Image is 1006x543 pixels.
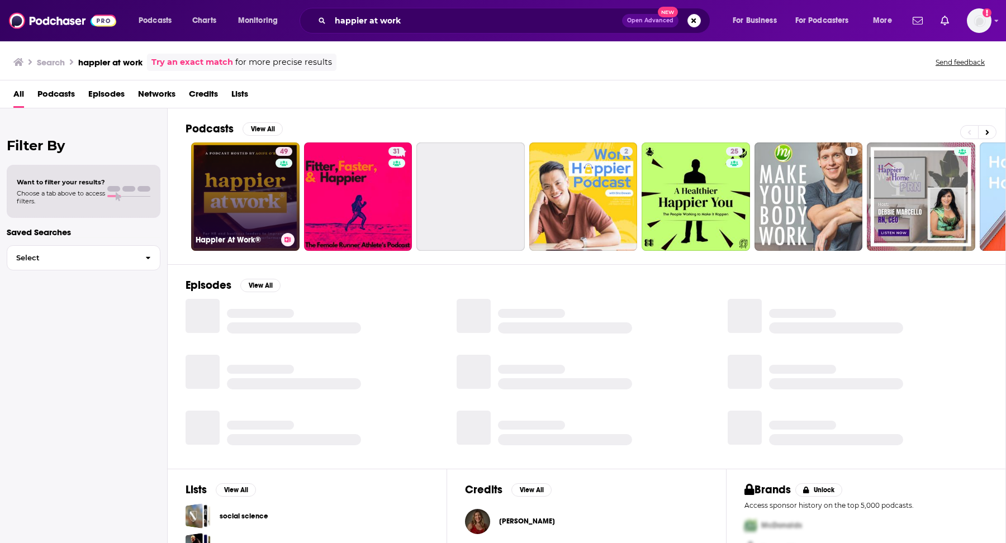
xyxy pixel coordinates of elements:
a: 49 [276,147,292,156]
span: For Business [733,13,777,28]
a: 1 [845,147,858,156]
h2: Episodes [186,278,231,292]
a: 2 [529,142,638,251]
h2: Lists [186,483,207,497]
a: 1 [754,142,863,251]
a: 49Happier At Work® [191,142,300,251]
img: First Pro Logo [740,514,761,537]
button: Aoife O'BrienAoife O'Brien [465,503,708,539]
a: PodcastsView All [186,122,283,136]
a: 25 [726,147,743,156]
button: View All [216,483,256,497]
button: open menu [788,12,865,30]
a: ListsView All [186,483,256,497]
button: Show profile menu [967,8,991,33]
a: Charts [185,12,223,30]
span: Select [7,254,136,261]
span: New [658,7,678,17]
div: Search podcasts, credits, & more... [310,8,721,34]
span: Want to filter your results? [17,178,105,186]
a: Try an exact match [151,56,233,69]
img: User Profile [967,8,991,33]
a: Credits [189,85,218,108]
button: Select [7,245,160,270]
img: Podchaser - Follow, Share and Rate Podcasts [9,10,116,31]
a: Podcasts [37,85,75,108]
a: All [13,85,24,108]
button: open menu [131,12,186,30]
a: social science [186,503,211,528]
input: Search podcasts, credits, & more... [330,12,622,30]
a: 2 [620,147,633,156]
h3: happier at work [78,57,143,68]
button: open menu [230,12,292,30]
span: Choose a tab above to access filters. [17,189,105,205]
a: Lists [231,85,248,108]
span: 49 [280,146,288,158]
a: 31 [304,142,412,251]
button: View All [240,279,281,292]
a: EpisodesView All [186,278,281,292]
a: Aoife O'Brien [499,517,555,526]
button: Open AdvancedNew [622,14,678,27]
button: View All [511,483,552,497]
h3: Happier At Work® [196,235,277,245]
h2: Podcasts [186,122,234,136]
h2: Brands [744,483,791,497]
span: 2 [624,146,628,158]
button: Unlock [795,483,843,497]
span: Charts [192,13,216,28]
h2: Filter By [7,137,160,154]
a: Show notifications dropdown [936,11,953,30]
span: 25 [730,146,738,158]
span: Podcasts [139,13,172,28]
button: Send feedback [932,58,988,67]
span: More [873,13,892,28]
a: CreditsView All [465,483,552,497]
img: Aoife O'Brien [465,509,490,534]
span: McDonalds [761,521,802,530]
span: Logged in as TeemsPR [967,8,991,33]
a: 31 [388,147,405,156]
a: Episodes [88,85,125,108]
button: open menu [865,12,906,30]
span: 31 [393,146,400,158]
p: Saved Searches [7,227,160,237]
a: Show notifications dropdown [908,11,927,30]
span: 1 [850,146,853,158]
button: open menu [725,12,791,30]
span: Monitoring [238,13,278,28]
span: For Podcasters [795,13,849,28]
h2: Credits [465,483,502,497]
p: Access sponsor history on the top 5,000 podcasts. [744,501,988,509]
a: Networks [138,85,175,108]
h3: Search [37,57,65,68]
span: [PERSON_NAME] [499,517,555,526]
svg: Add a profile image [983,8,991,17]
a: 25 [642,142,750,251]
a: social science [220,510,268,522]
span: for more precise results [235,56,332,69]
button: View All [243,122,283,136]
span: Open Advanced [627,18,673,23]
